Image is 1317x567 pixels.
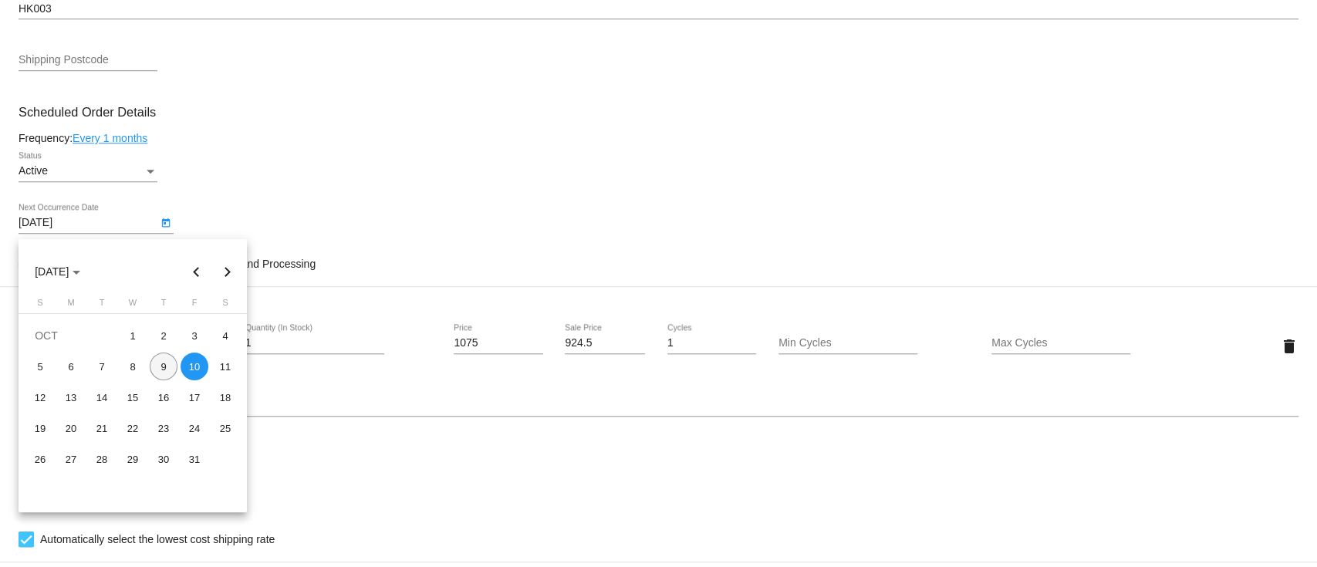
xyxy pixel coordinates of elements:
td: October 1, 2025 [117,320,148,351]
td: October 24, 2025 [179,413,210,444]
th: Friday [179,298,210,313]
td: OCT [25,320,117,351]
td: October 4, 2025 [210,320,241,351]
div: 21 [88,414,116,442]
div: 11 [211,353,239,380]
div: 14 [88,383,116,411]
td: October 19, 2025 [25,413,56,444]
span: [DATE] [35,265,80,278]
td: October 7, 2025 [86,351,117,382]
div: 22 [119,414,147,442]
td: October 13, 2025 [56,382,86,413]
div: 6 [57,353,85,380]
td: October 16, 2025 [148,382,179,413]
div: 5 [26,353,54,380]
div: 26 [26,445,54,473]
td: October 8, 2025 [117,351,148,382]
th: Tuesday [86,298,117,313]
div: 25 [211,414,239,442]
div: 10 [181,353,208,380]
td: October 25, 2025 [210,413,241,444]
th: Thursday [148,298,179,313]
button: Choose month and year [22,256,93,287]
div: 28 [88,445,116,473]
div: 20 [57,414,85,442]
td: October 10, 2025 [179,351,210,382]
div: 27 [57,445,85,473]
div: 23 [150,414,177,442]
div: 17 [181,383,208,411]
td: October 30, 2025 [148,444,179,474]
div: 3 [181,322,208,349]
td: October 21, 2025 [86,413,117,444]
td: October 14, 2025 [86,382,117,413]
div: 9 [150,353,177,380]
div: 19 [26,414,54,442]
td: October 27, 2025 [56,444,86,474]
div: 7 [88,353,116,380]
div: 24 [181,414,208,442]
th: Saturday [210,298,241,313]
td: October 20, 2025 [56,413,86,444]
div: 8 [119,353,147,380]
td: October 15, 2025 [117,382,148,413]
th: Monday [56,298,86,313]
th: Sunday [25,298,56,313]
div: 12 [26,383,54,411]
td: October 29, 2025 [117,444,148,474]
div: 1 [119,322,147,349]
td: October 28, 2025 [86,444,117,474]
td: October 11, 2025 [210,351,241,382]
div: 31 [181,445,208,473]
div: 29 [119,445,147,473]
div: 30 [150,445,177,473]
td: October 6, 2025 [56,351,86,382]
td: October 5, 2025 [25,351,56,382]
div: 18 [211,383,239,411]
td: October 12, 2025 [25,382,56,413]
th: Wednesday [117,298,148,313]
div: 4 [211,322,239,349]
td: October 26, 2025 [25,444,56,474]
td: October 17, 2025 [179,382,210,413]
div: 15 [119,383,147,411]
button: Next month [212,256,243,287]
td: October 9, 2025 [148,351,179,382]
div: 13 [57,383,85,411]
div: 2 [150,322,177,349]
button: Previous month [181,256,212,287]
div: 16 [150,383,177,411]
td: October 3, 2025 [179,320,210,351]
td: October 18, 2025 [210,382,241,413]
td: October 2, 2025 [148,320,179,351]
td: October 31, 2025 [179,444,210,474]
td: October 23, 2025 [148,413,179,444]
td: October 22, 2025 [117,413,148,444]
